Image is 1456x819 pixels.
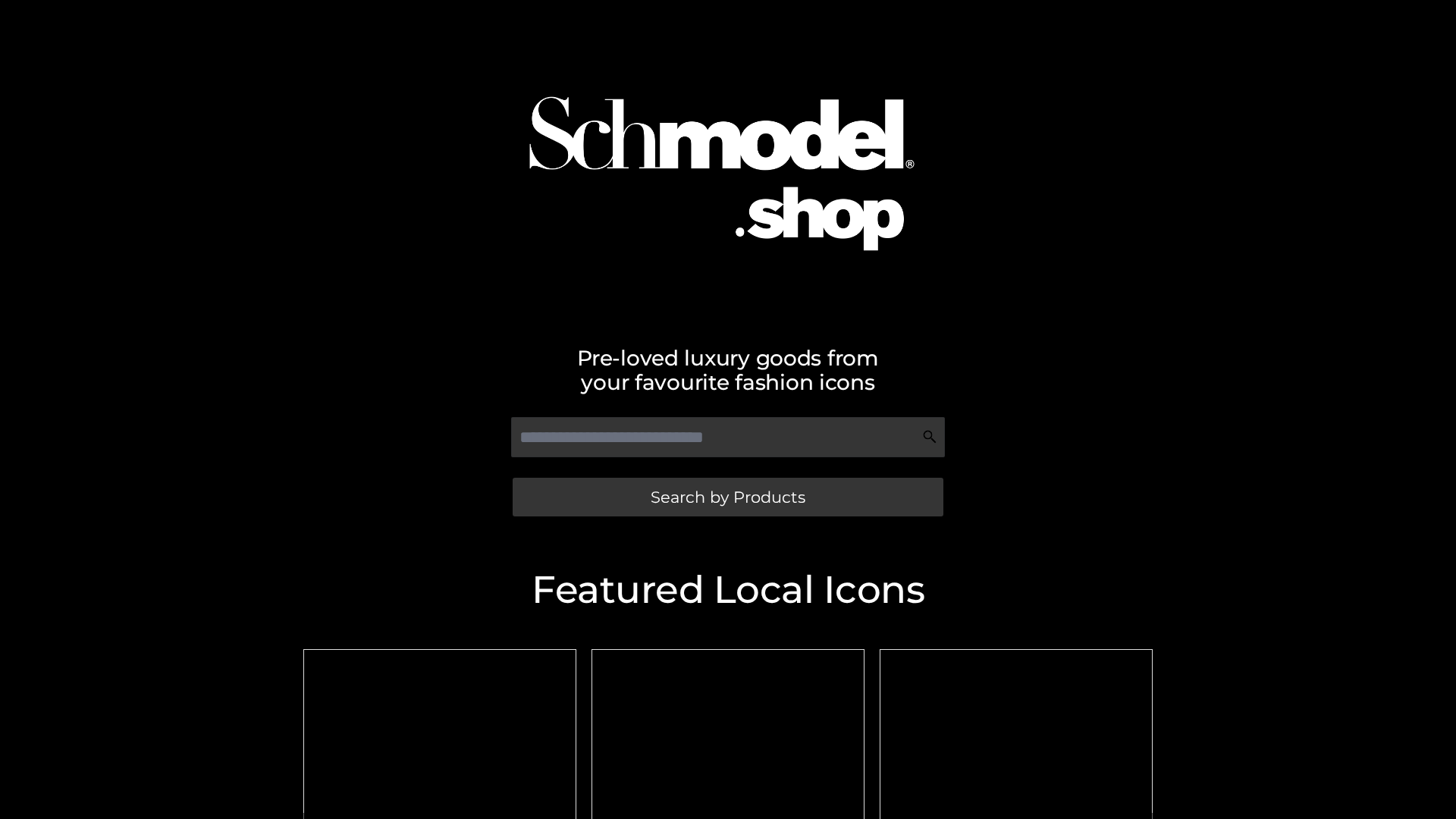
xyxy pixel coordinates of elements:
h2: Pre-loved luxury goods from your favourite fashion icons [296,346,1160,394]
span: Search by Products [651,489,805,505]
img: Search Icon [922,429,937,444]
h2: Featured Local Icons​ [296,571,1160,609]
a: Search by Products [513,478,943,516]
